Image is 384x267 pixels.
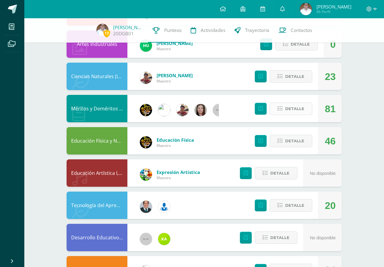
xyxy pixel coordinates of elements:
[157,40,193,46] span: [PERSON_NAME]
[310,171,336,176] span: No disponible
[270,232,289,243] span: Detalle
[157,46,193,51] span: Maestro
[325,192,336,219] div: 20
[67,95,127,122] div: Méritos y Deméritos 2do. Básico "D"
[317,9,351,14] span: Mi Perfil
[157,137,194,143] span: Educación Física
[195,104,207,116] img: 8af0450cf43d44e38c4a1497329761f3.png
[157,72,193,78] span: [PERSON_NAME]
[67,192,127,219] div: Tecnología del Aprendizaje y la Comunicación (Informática)
[140,72,152,84] img: cb93aa548b99414539690fcffb7d5efd.png
[291,27,312,33] span: Contactos
[186,18,230,43] a: Actividades
[157,169,200,175] span: Expresión Artística
[176,104,189,116] img: cb93aa548b99414539690fcffb7d5efd.png
[270,70,312,83] button: Detalle
[213,104,225,116] img: 60x60
[285,135,304,147] span: Detalle
[140,40,152,52] img: fd23069c3bd5c8dde97a66a86ce78287.png
[157,175,200,180] span: Maestro
[310,235,336,240] span: No disponible
[140,168,152,181] img: 159e24a6ecedfdf8f489544946a573f0.png
[67,127,127,154] div: Educación Física y Natación
[285,200,304,211] span: Detalle
[157,78,193,84] span: Maestro
[291,39,310,50] span: Detalle
[300,3,312,15] img: c6c55850625d03b804869e3fe2a73493.png
[148,18,186,43] a: Punteos
[325,127,336,155] div: 46
[67,224,127,251] div: Desarrollo Educativo y Proyecto de Vida
[140,201,152,213] img: 2306758994b507d40baaa54be1d4aa7e.png
[140,104,152,116] img: eda3c0d1caa5ac1a520cf0290d7c6ae4.png
[67,63,127,90] div: Ciencias Naturales (Introducción a la Química)
[140,233,152,245] img: 60x60
[245,27,269,33] span: Trayectoria
[285,103,304,114] span: Detalle
[67,159,127,187] div: Educación Artística I, Música y Danza
[201,27,225,33] span: Actividades
[255,231,297,244] button: Detalle
[230,18,274,43] a: Trayectoria
[270,102,312,115] button: Detalle
[67,30,127,58] div: Artes Industriales
[140,136,152,148] img: eda3c0d1caa5ac1a520cf0290d7c6ae4.png
[270,135,312,147] button: Detalle
[113,30,134,37] a: 20DGB01
[164,27,182,33] span: Punteos
[317,4,351,10] span: [PERSON_NAME]
[270,168,289,179] span: Detalle
[96,24,109,36] img: c6c55850625d03b804869e3fe2a73493.png
[255,167,297,179] button: Detalle
[158,104,170,116] img: 6dfd641176813817be49ede9ad67d1c4.png
[270,199,312,212] button: Detalle
[158,233,170,245] img: 80c6179f4b1d2e3660951566ef3c631f.png
[103,29,110,37] span: 17
[113,24,144,30] a: [PERSON_NAME]
[158,201,170,213] img: 6ed6846fa57649245178fca9fc9a58dd.png
[157,143,194,148] span: Maestro
[285,71,304,82] span: Detalle
[325,95,336,123] div: 81
[325,63,336,90] div: 23
[330,31,336,58] div: 0
[274,18,317,43] a: Contactos
[275,38,318,50] button: Detalle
